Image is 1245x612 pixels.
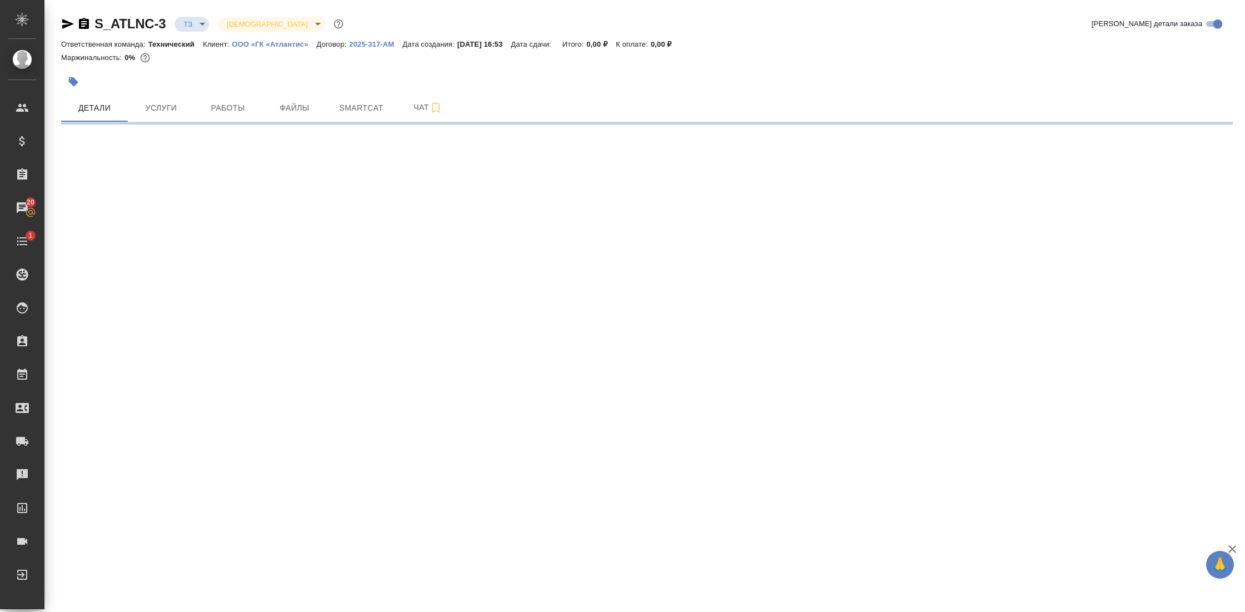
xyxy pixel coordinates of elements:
[651,40,680,48] p: 0,00 ₽
[401,101,455,115] span: Чат
[511,40,554,48] p: Дата сдачи:
[317,40,350,48] p: Договор:
[223,19,311,29] button: [DEMOGRAPHIC_DATA]
[429,101,442,115] svg: Подписаться
[203,40,232,48] p: Клиент:
[3,227,42,255] a: 1
[335,101,388,115] span: Smartcat
[94,16,166,31] a: S_ATLNC-3
[268,101,321,115] span: Файлы
[61,17,74,31] button: Скопировать ссылку для ЯМессенджера
[562,40,586,48] p: Итого:
[201,101,255,115] span: Работы
[349,40,402,48] p: 2025-317-АМ
[232,40,316,48] p: ООО «ГК «Атлантис»
[402,40,457,48] p: Дата создания:
[148,40,203,48] p: Технический
[61,40,148,48] p: Ответственная команда:
[135,101,188,115] span: Услуги
[180,19,196,29] button: ТЗ
[1206,551,1234,579] button: 🙏
[1092,18,1202,29] span: [PERSON_NAME] детали заказа
[331,17,346,31] button: Доп статусы указывают на важность/срочность заказа
[349,39,402,48] a: 2025-317-АМ
[175,17,209,32] div: ТЗ
[457,40,511,48] p: [DATE] 16:53
[138,51,152,65] button: 0.00 RUB;
[61,53,124,62] p: Маржинальность:
[124,53,138,62] p: 0%
[77,17,91,31] button: Скопировать ссылку
[20,197,41,208] span: 20
[218,17,324,32] div: ТЗ
[3,194,42,222] a: 20
[232,39,316,48] a: ООО «ГК «Атлантис»
[22,230,39,241] span: 1
[1211,553,1229,576] span: 🙏
[586,40,616,48] p: 0,00 ₽
[68,101,121,115] span: Детали
[61,69,86,94] button: Добавить тэг
[616,40,651,48] p: К оплате:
